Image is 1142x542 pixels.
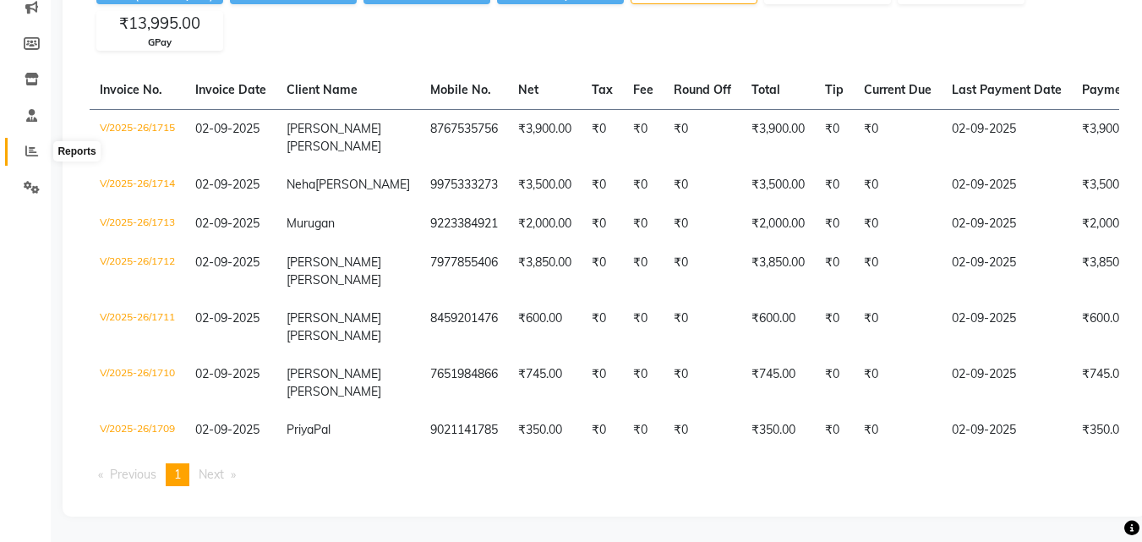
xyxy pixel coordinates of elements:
[664,109,741,166] td: ₹0
[741,166,815,205] td: ₹3,500.00
[287,366,381,381] span: [PERSON_NAME]
[741,244,815,299] td: ₹3,850.00
[942,109,1072,166] td: 02-09-2025
[315,177,410,192] span: [PERSON_NAME]
[90,109,185,166] td: V/2025-26/1715
[287,328,381,343] span: [PERSON_NAME]
[420,109,508,166] td: 8767535756
[199,467,224,482] span: Next
[674,82,731,97] span: Round Off
[508,166,582,205] td: ₹3,500.00
[741,411,815,450] td: ₹350.00
[314,422,331,437] span: Pal
[664,299,741,355] td: ₹0
[53,141,100,162] div: Reports
[825,82,844,97] span: Tip
[942,299,1072,355] td: 02-09-2025
[508,109,582,166] td: ₹3,900.00
[664,411,741,450] td: ₹0
[97,36,222,50] div: GPay
[582,244,623,299] td: ₹0
[815,411,854,450] td: ₹0
[287,139,381,154] span: [PERSON_NAME]
[100,82,162,97] span: Invoice No.
[815,244,854,299] td: ₹0
[751,82,780,97] span: Total
[508,299,582,355] td: ₹600.00
[174,467,181,482] span: 1
[623,355,664,411] td: ₹0
[508,244,582,299] td: ₹3,850.00
[664,355,741,411] td: ₹0
[420,244,508,299] td: 7977855406
[854,109,942,166] td: ₹0
[287,422,314,437] span: Priya
[942,244,1072,299] td: 02-09-2025
[854,166,942,205] td: ₹0
[854,205,942,244] td: ₹0
[664,244,741,299] td: ₹0
[287,384,381,399] span: [PERSON_NAME]
[741,205,815,244] td: ₹2,000.00
[287,82,358,97] span: Client Name
[97,12,222,36] div: ₹13,995.00
[854,355,942,411] td: ₹0
[430,82,491,97] span: Mobile No.
[633,82,653,97] span: Fee
[195,255,260,270] span: 02-09-2025
[942,205,1072,244] td: 02-09-2025
[664,166,741,205] td: ₹0
[90,299,185,355] td: V/2025-26/1711
[420,299,508,355] td: 8459201476
[815,166,854,205] td: ₹0
[582,355,623,411] td: ₹0
[664,205,741,244] td: ₹0
[195,82,266,97] span: Invoice Date
[90,205,185,244] td: V/2025-26/1713
[582,166,623,205] td: ₹0
[942,166,1072,205] td: 02-09-2025
[815,299,854,355] td: ₹0
[623,166,664,205] td: ₹0
[420,355,508,411] td: 7651984866
[582,109,623,166] td: ₹0
[952,82,1062,97] span: Last Payment Date
[623,244,664,299] td: ₹0
[864,82,932,97] span: Current Due
[90,166,185,205] td: V/2025-26/1714
[592,82,613,97] span: Tax
[623,411,664,450] td: ₹0
[195,216,260,231] span: 02-09-2025
[508,205,582,244] td: ₹2,000.00
[195,366,260,381] span: 02-09-2025
[90,355,185,411] td: V/2025-26/1710
[90,463,1119,486] nav: Pagination
[518,82,538,97] span: Net
[287,255,381,270] span: [PERSON_NAME]
[287,216,335,231] span: Murugan
[623,299,664,355] td: ₹0
[623,205,664,244] td: ₹0
[815,355,854,411] td: ₹0
[741,299,815,355] td: ₹600.00
[582,299,623,355] td: ₹0
[195,310,260,326] span: 02-09-2025
[582,411,623,450] td: ₹0
[854,299,942,355] td: ₹0
[815,205,854,244] td: ₹0
[623,109,664,166] td: ₹0
[195,121,260,136] span: 02-09-2025
[420,166,508,205] td: 9975333273
[287,121,381,136] span: [PERSON_NAME]
[90,411,185,450] td: V/2025-26/1709
[195,177,260,192] span: 02-09-2025
[741,109,815,166] td: ₹3,900.00
[854,244,942,299] td: ₹0
[195,422,260,437] span: 02-09-2025
[420,205,508,244] td: 9223384921
[815,109,854,166] td: ₹0
[582,205,623,244] td: ₹0
[508,411,582,450] td: ₹350.00
[420,411,508,450] td: 9021141785
[508,355,582,411] td: ₹745.00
